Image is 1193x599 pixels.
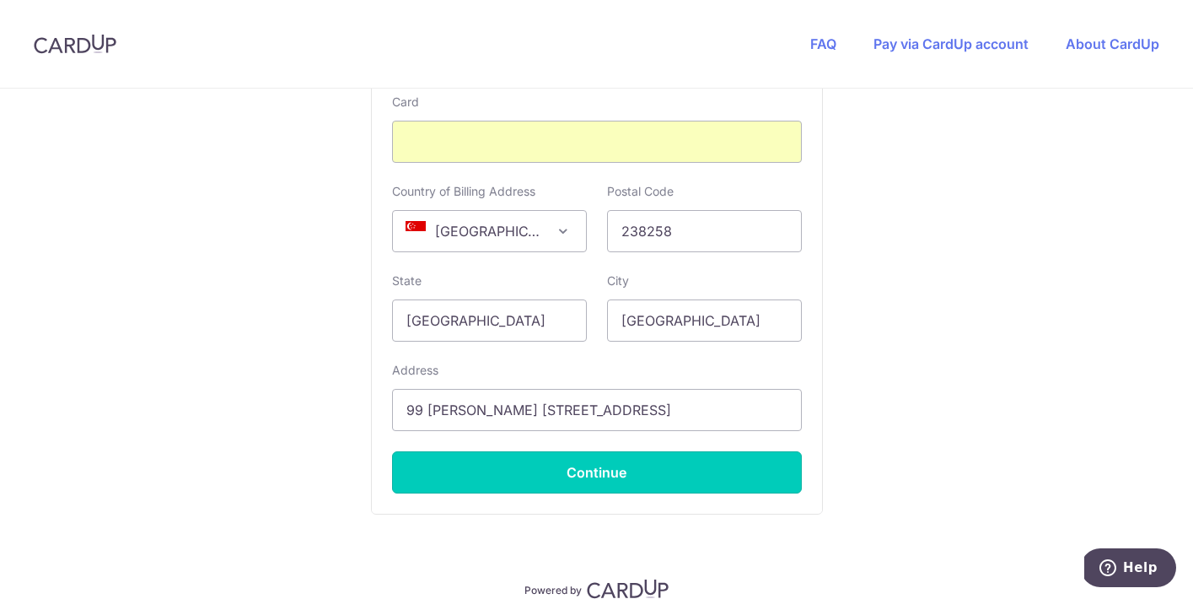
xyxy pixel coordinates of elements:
iframe: Opens a widget where you can find more information [1084,548,1176,591]
a: FAQ [810,35,836,52]
span: Singapore [392,210,587,252]
iframe: Secure card payment input frame [406,132,787,152]
a: About CardUp [1066,35,1159,52]
label: State [392,273,422,289]
label: Postal Code [607,183,674,200]
label: Address [392,362,438,379]
a: Pay via CardUp account [873,35,1029,52]
span: Singapore [393,211,586,251]
img: CardUp [34,34,116,54]
label: Card [392,94,419,111]
button: Continue [392,451,802,494]
p: Powered by [524,580,582,597]
img: CardUp [587,579,669,599]
label: City [607,273,629,289]
label: Country of Billing Address [392,183,535,200]
input: Example 123456 [607,210,802,252]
